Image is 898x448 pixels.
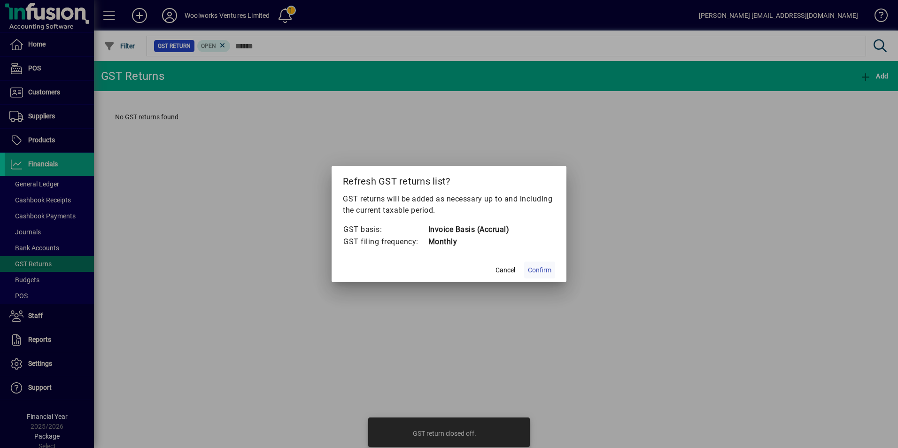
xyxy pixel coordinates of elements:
[343,236,428,248] td: GST filing frequency:
[495,265,515,275] span: Cancel
[490,262,520,278] button: Cancel
[343,193,555,216] p: GST returns will be added as necessary up to and including the current taxable period.
[428,236,510,248] td: Monthly
[524,262,555,278] button: Confirm
[332,166,566,193] h2: Refresh GST returns list?
[428,224,510,236] td: Invoice Basis (Accrual)
[343,224,428,236] td: GST basis:
[528,265,551,275] span: Confirm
